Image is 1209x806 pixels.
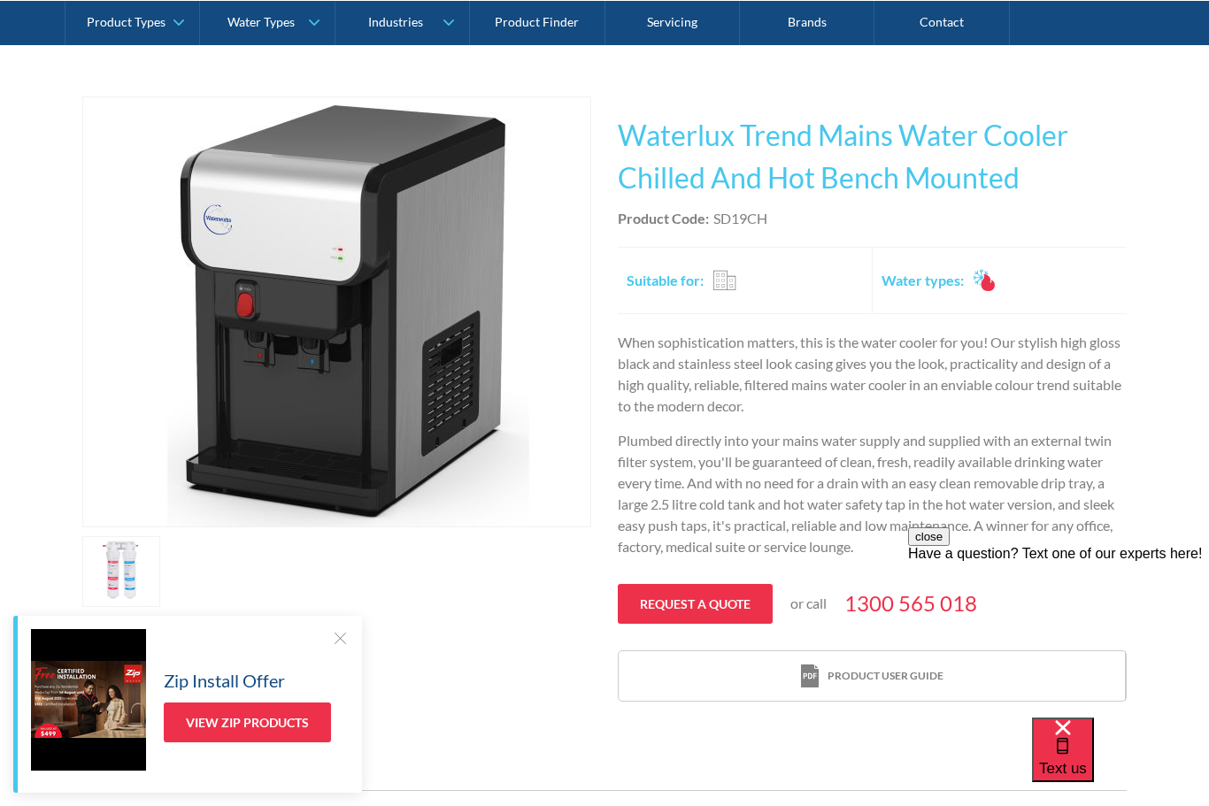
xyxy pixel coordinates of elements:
div: Product Types [87,14,166,29]
a: open lightbox [82,96,591,527]
p: or call [790,593,827,614]
img: Zip Install Offer [31,629,146,771]
p: When sophistication matters, this is the water cooler for you! Our stylish high gloss black and s... [618,332,1127,417]
img: print icon [801,664,819,688]
img: Waterlux Trend Mains Water Cooler Chilled And Hot Bench Mounted SD19CH [122,97,551,526]
a: View Zip Products [164,702,331,742]
iframe: podium webchat widget prompt [908,527,1209,740]
a: Request a quote [618,584,773,624]
h2: Suitable for: [627,270,704,291]
p: Plumbed directly into your mains water supply and supplied with an external twin filter system, y... [618,430,1127,557]
strong: Product Code: [618,210,709,226]
iframe: podium webchat widget bubble [1032,718,1209,806]
h1: Waterlux Trend Mains Water Cooler Chilled And Hot Bench Mounted [618,114,1127,199]
div: Industries [368,14,423,29]
h5: Zip Install Offer [164,667,285,694]
h2: Water types: [882,270,964,291]
div: Product user guide [828,668,943,684]
div: SD19CH [713,208,767,229]
a: open lightbox [82,536,160,607]
a: print iconProduct user guide [619,651,1125,702]
div: Water Types [227,14,295,29]
a: 1300 565 018 [844,587,977,619]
